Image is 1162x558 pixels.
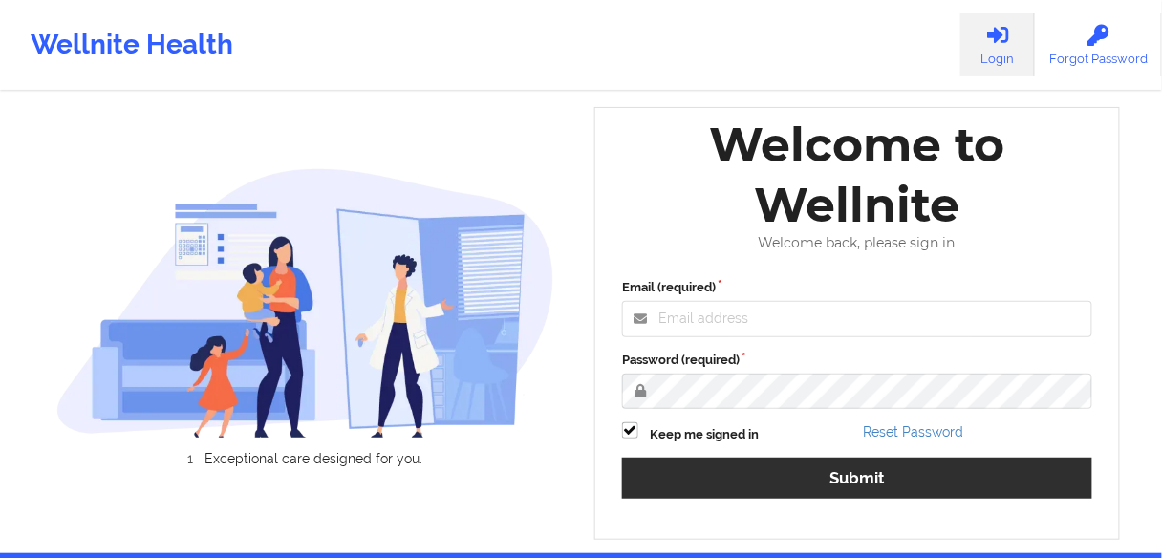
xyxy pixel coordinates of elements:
button: Submit [622,458,1092,499]
label: Keep me signed in [650,425,759,444]
a: Reset Password [864,424,964,440]
input: Email address [622,301,1092,337]
div: Welcome back, please sign in [609,235,1106,251]
a: Login [960,13,1035,76]
li: Exceptional care designed for you. [73,451,554,466]
div: Welcome to Wellnite [609,115,1106,235]
img: wellnite-auth-hero_200.c722682e.png [56,167,555,439]
label: Email (required) [622,278,1092,297]
label: Password (required) [622,351,1092,370]
a: Forgot Password [1035,13,1162,76]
